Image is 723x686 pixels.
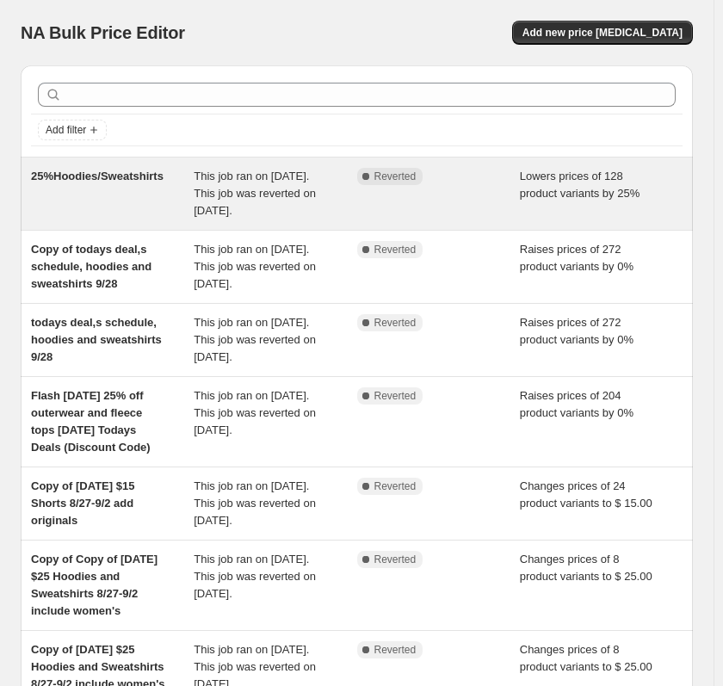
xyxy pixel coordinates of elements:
span: This job ran on [DATE]. This job was reverted on [DATE]. [194,389,316,436]
span: Raises prices of 204 product variants by 0% [520,389,633,419]
span: NA Bulk Price Editor [21,23,185,42]
span: Copy of [DATE] $15 Shorts 8/27-9/2 add originals [31,479,134,527]
span: Reverted [374,479,417,493]
span: Raises prices of 272 product variants by 0% [520,316,633,346]
span: This job ran on [DATE]. This job was reverted on [DATE]. [194,479,316,527]
button: Add new price [MEDICAL_DATA] [512,21,693,45]
span: This job ran on [DATE]. This job was reverted on [DATE]. [194,553,316,600]
span: This job ran on [DATE]. This job was reverted on [DATE]. [194,316,316,363]
span: todays deal,s schedule, hoodies and sweatshirts 9/28 [31,316,162,363]
span: Reverted [374,243,417,256]
span: Reverted [374,553,417,566]
span: Flash [DATE] 25% off outerwear and fleece tops [DATE] Todays Deals (Discount Code) [31,389,151,454]
span: 25%Hoodies/Sweatshirts [31,170,164,182]
span: Lowers prices of 128 product variants by 25% [520,170,640,200]
span: This job ran on [DATE]. This job was reverted on [DATE]. [194,170,316,217]
span: Reverted [374,170,417,183]
button: Add filter [38,120,107,140]
span: Add filter [46,123,86,137]
span: Changes prices of 24 product variants to $ 15.00 [520,479,652,510]
span: Reverted [374,316,417,330]
span: This job ran on [DATE]. This job was reverted on [DATE]. [194,243,316,290]
span: Reverted [374,643,417,657]
span: Reverted [374,389,417,403]
span: Raises prices of 272 product variants by 0% [520,243,633,273]
span: Copy of Copy of [DATE] $25 Hoodies and Sweatshirts 8/27-9/2 include women's [31,553,158,617]
span: Changes prices of 8 product variants to $ 25.00 [520,553,652,583]
span: Changes prices of 8 product variants to $ 25.00 [520,643,652,673]
span: Add new price [MEDICAL_DATA] [522,26,683,40]
span: Copy of todays deal,s schedule, hoodies and sweatshirts 9/28 [31,243,151,290]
